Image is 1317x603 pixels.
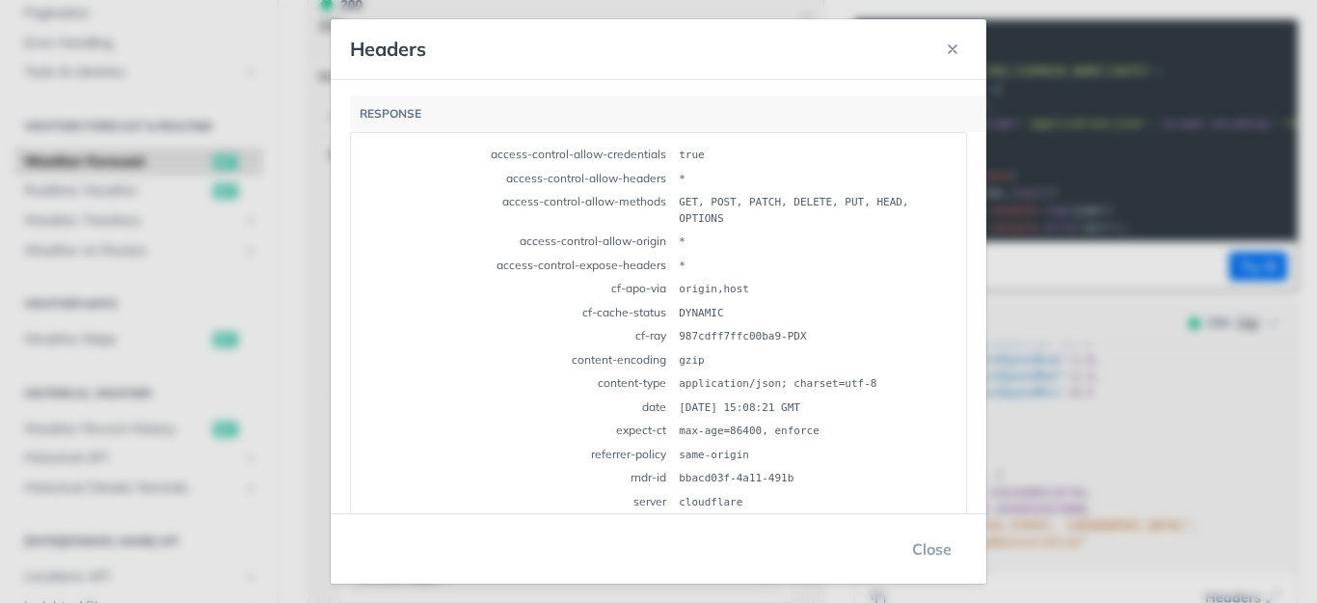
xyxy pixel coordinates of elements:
td: bbacd03f-4a11-491b [678,468,954,490]
td: true [678,145,954,167]
td: content-type [363,373,676,396]
td: access-control-allow-origin [363,232,676,254]
td: max-age=86400, enforce [678,421,954,443]
td: 987cdff7ffc00ba9-PDX [678,326,954,348]
td: same-origin [678,445,954,467]
td: gzip [678,350,954,372]
td: cf-ray [363,326,676,348]
td: cf-apo-via [363,279,676,301]
td: expect-ct [363,421,676,443]
td: cloudflare [678,492,954,514]
td: GET, POST, PATCH, DELETE, PUT, HEAD, OPTIONS [678,192,954,230]
h4: Headers [350,36,426,63]
td: access-control-allow-headers [363,169,676,191]
td: content-encoding [363,350,676,372]
td: [DATE] 15:08:21 GMT [678,397,954,420]
header: Response [350,96,986,132]
td: access-control-allow-methods [363,192,676,230]
td: referrer-policy [363,445,676,467]
td: origin,host [678,279,954,301]
td: DYNAMIC [678,303,954,325]
td: access-control-allow-credentials [363,145,676,167]
td: access-control-expose-headers [363,256,676,278]
td: date [363,397,676,420]
td: server [363,492,676,514]
td: cf-cache-status [363,303,676,325]
td: application/json; charset=utf-8 [678,373,954,396]
td: rndr-id [363,468,676,490]
button: Close [897,530,967,568]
